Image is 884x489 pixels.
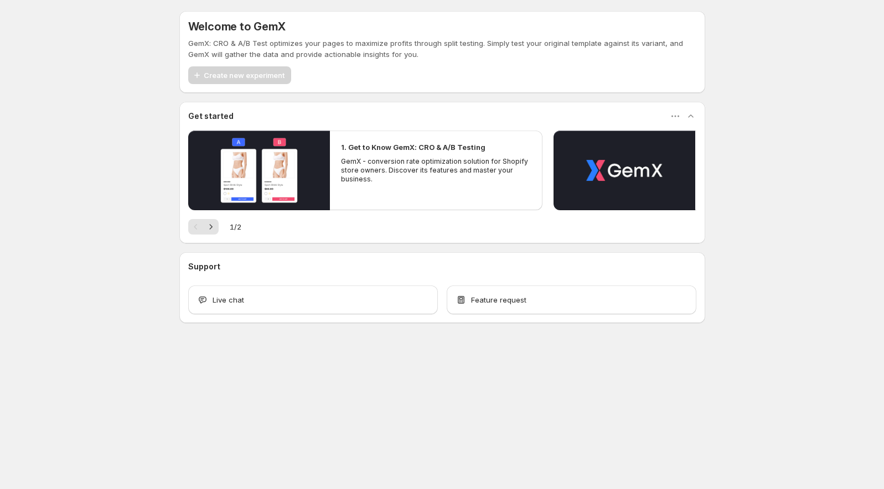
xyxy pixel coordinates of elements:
[213,294,244,305] span: Live chat
[554,131,695,210] button: Play video
[188,261,220,272] h3: Support
[203,219,219,235] button: Next
[341,157,531,184] p: GemX - conversion rate optimization solution for Shopify store owners. Discover its features and ...
[188,20,286,33] h5: Welcome to GemX
[188,38,696,60] p: GemX: CRO & A/B Test optimizes your pages to maximize profits through split testing. Simply test ...
[341,142,485,153] h2: 1. Get to Know GemX: CRO & A/B Testing
[188,131,330,210] button: Play video
[188,111,234,122] h3: Get started
[230,221,241,232] span: 1 / 2
[188,219,219,235] nav: Pagination
[471,294,526,305] span: Feature request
